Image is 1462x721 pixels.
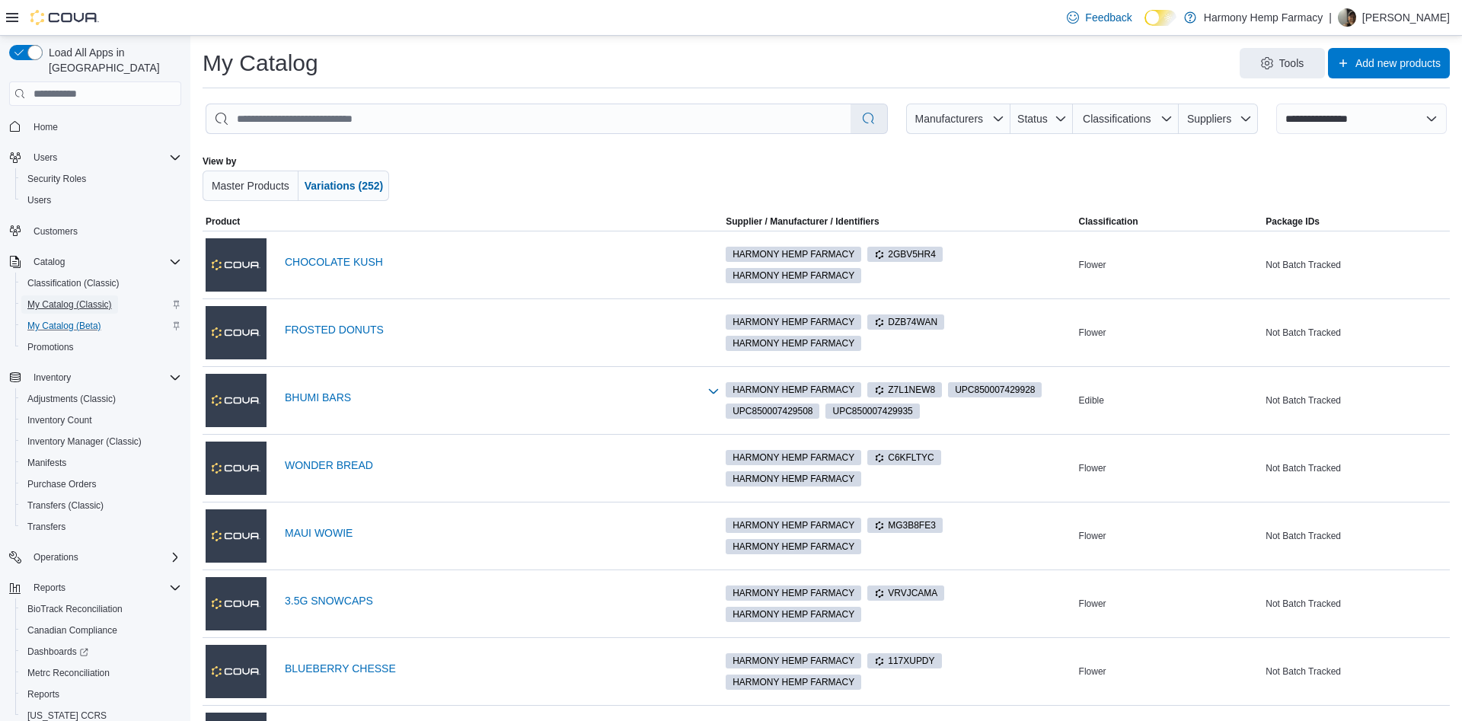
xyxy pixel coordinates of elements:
a: Adjustments (Classic) [21,390,122,408]
span: HARMONY HEMP FARMACY [733,654,854,668]
span: Users [34,152,57,164]
div: Not Batch Tracked [1262,391,1450,410]
button: My Catalog (Beta) [15,315,187,337]
a: BLUEBERRY CHESSE [285,662,698,675]
button: Inventory [27,368,77,387]
button: Suppliers [1179,104,1258,134]
span: Metrc Reconciliation [27,667,110,679]
div: Flower [1076,662,1263,681]
span: Security Roles [21,170,181,188]
span: HARMONY HEMP FARMACY [733,472,854,486]
span: Inventory Manager (Classic) [27,435,142,448]
a: BioTrack Reconciliation [21,600,129,618]
a: Users [21,191,57,209]
span: Supplier / Manufacturer / Identifiers [704,215,879,228]
span: UPC 850007429935 [832,404,912,418]
img: 3.5G SNOWCAPS [206,577,267,630]
span: Tools [1279,56,1304,71]
span: DZB74WAN [874,315,937,329]
img: BHUMI BARS [206,374,267,427]
button: Status [1010,104,1074,134]
span: BioTrack Reconciliation [27,603,123,615]
span: HARMONY HEMP FARMACY [733,451,854,464]
a: Purchase Orders [21,475,103,493]
span: Inventory Count [21,411,181,429]
button: Transfers [15,516,187,538]
span: Product [206,215,240,228]
div: Tommy Ward [1338,8,1356,27]
button: Home [3,115,187,137]
span: HARMONY HEMP FARMACY [726,539,861,554]
span: Feedback [1085,10,1132,25]
button: Inventory Count [15,410,187,431]
button: Transfers (Classic) [15,495,187,516]
span: Add new products [1355,56,1441,71]
span: Users [27,194,51,206]
p: [PERSON_NAME] [1362,8,1450,27]
span: Transfers (Classic) [27,499,104,512]
a: Metrc Reconciliation [21,664,116,682]
span: Load All Apps in [GEOGRAPHIC_DATA] [43,45,181,75]
span: Operations [34,551,78,563]
a: Transfers (Classic) [21,496,110,515]
span: HARMONY HEMP FARMACY [726,450,861,465]
div: Not Batch Tracked [1262,595,1450,613]
button: Catalog [27,253,71,271]
span: 2GBV5HR4 [867,247,943,262]
a: CHOCOLATE KUSH [285,256,698,268]
button: Classifications [1073,104,1179,134]
a: Feedback [1061,2,1138,33]
span: 117XUPDY [874,654,934,668]
div: Not Batch Tracked [1262,662,1450,681]
span: Operations [27,548,181,566]
span: UPC850007429928 [948,382,1042,397]
div: Flower [1076,527,1263,545]
button: Reports [15,684,187,705]
span: HARMONY HEMP FARMACY [726,336,861,351]
span: HARMONY HEMP FARMACY [733,383,854,397]
span: HARMONY HEMP FARMACY [726,653,861,668]
span: Manifests [27,457,66,469]
span: Home [34,121,58,133]
span: Inventory [34,372,71,384]
input: Dark Mode [1144,10,1176,26]
div: Not Batch Tracked [1262,324,1450,342]
span: Purchase Orders [27,478,97,490]
a: Home [27,118,64,136]
span: HARMONY HEMP FARMACY [733,315,854,329]
div: Supplier / Manufacturer / Identifiers [726,215,879,228]
div: Not Batch Tracked [1262,459,1450,477]
div: Flower [1076,459,1263,477]
a: Manifests [21,454,72,472]
button: Operations [3,547,187,568]
span: DZB74WAN [867,314,944,330]
span: Inventory Manager (Classic) [21,432,181,451]
span: BioTrack Reconciliation [21,600,181,618]
span: HARMONY HEMP FARMACY [726,382,861,397]
button: Manifests [15,452,187,474]
span: Purchase Orders [21,475,181,493]
button: Reports [3,577,187,598]
span: VRVJCAMA [867,585,944,601]
span: HARMONY HEMP FARMACY [733,337,854,350]
button: Operations [27,548,85,566]
span: Transfers [21,518,181,536]
span: Inventory [27,368,181,387]
span: Classification (Classic) [27,277,120,289]
a: Reports [21,685,65,703]
button: Add new products [1328,48,1450,78]
span: Dashboards [27,646,88,658]
div: Flower [1076,256,1263,274]
button: Tools [1240,48,1325,78]
span: Manufacturers [915,113,983,125]
button: Users [3,147,187,168]
span: C6KFLTYC [867,450,940,465]
span: Promotions [27,341,74,353]
span: Reports [34,582,65,594]
span: Customers [27,222,181,241]
div: Not Batch Tracked [1262,527,1450,545]
a: Inventory Manager (Classic) [21,432,148,451]
button: My Catalog (Classic) [15,294,187,315]
span: Dashboards [21,643,181,661]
